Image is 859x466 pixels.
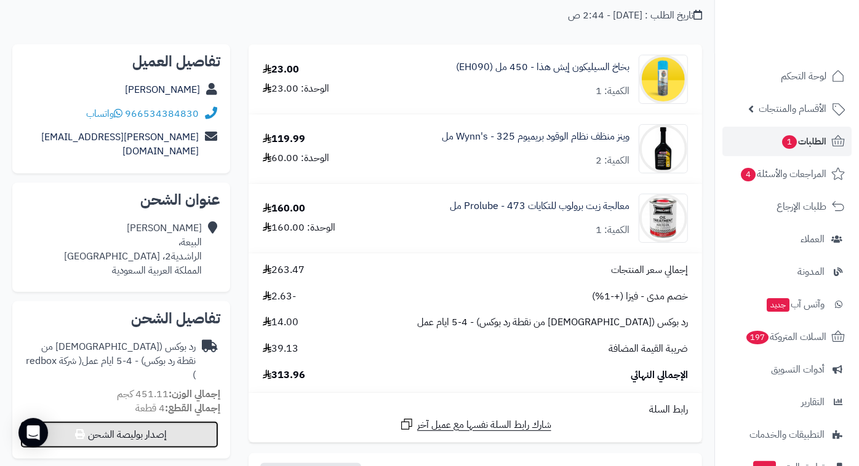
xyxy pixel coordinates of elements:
strong: إجمالي الوزن: [169,387,220,401]
span: 39.13 [263,342,298,356]
div: الكمية: 2 [596,154,629,168]
button: إصدار بوليصة الشحن [20,421,218,448]
span: 14.00 [263,315,298,330]
a: واتساب [86,106,122,121]
a: أدوات التسويق [722,355,852,384]
span: وآتس آب [765,296,825,313]
span: التقارير [801,393,825,411]
div: 23.00 [263,63,299,77]
span: ( شركة redbox ) [26,353,196,382]
a: [PERSON_NAME][EMAIL_ADDRESS][DOMAIN_NAME] [41,130,199,159]
div: الكمية: 1 [596,223,629,237]
a: التطبيقات والخدمات [722,420,852,449]
span: الأقسام والمنتجات [759,100,826,117]
span: 313.96 [263,368,305,382]
a: العملاء [722,224,852,254]
span: المراجعات والأسئلة [740,165,826,183]
a: 966534384830 [125,106,199,121]
span: إجمالي سعر المنتجات [611,263,688,277]
span: 1 [782,135,797,149]
a: المدونة [722,257,852,286]
span: السلات المتروكة [745,328,826,346]
h2: عنوان الشحن [22,192,220,207]
small: 451.11 كجم [117,387,220,401]
img: 1743067389-wynns%20premium-90x90.JPG [639,124,687,173]
a: الطلبات1 [722,127,852,156]
a: وينز منظف نظام الوقود بريميوم Wynn's - 325 مل [442,130,629,144]
div: [PERSON_NAME] البيعة، الراشدية2، [GEOGRAPHIC_DATA] المملكة العربية السعودية [64,221,202,277]
a: المراجعات والأسئلة4 [722,159,852,189]
div: الوحدة: 160.00 [263,221,335,235]
span: 4 [741,168,756,181]
a: شارك رابط السلة نفسها مع عميل آخر [399,417,551,432]
span: الطلبات [781,133,826,150]
div: الكمية: 1 [596,84,629,98]
a: وآتس آبجديد [722,290,852,319]
span: ضريبة القيمة المضافة [609,342,688,356]
span: رد بوكس ([DEMOGRAPHIC_DATA] من نقطة رد بوكس) - 4-5 ايام عمل [417,315,688,330]
img: 1736929521-Esh%20Silicon-90x90.png [639,55,687,104]
span: الإجمالي النهائي [631,368,688,382]
span: خصم مدى - فيزا (+-1%) [592,290,688,304]
h2: تفاصيل الشحن [22,311,220,326]
div: 160.00 [263,202,305,216]
strong: إجمالي القطع: [165,401,220,416]
span: المدونة [797,263,825,280]
span: لوحة التحكم [781,68,826,85]
a: معالجة زيت برولوب للتكايات Prolube - 473 مل [450,199,629,213]
span: طلبات الإرجاع [777,198,826,215]
small: 4 قطعة [135,401,220,416]
span: 197 [746,331,769,344]
span: 263.47 [263,263,305,277]
a: لوحة التحكم [722,61,852,91]
div: الوحدة: 23.00 [263,82,329,96]
a: السلات المتروكة197 [722,322,852,352]
div: 119.99 [263,132,305,146]
div: رابط السلة [254,403,697,417]
a: [PERSON_NAME] [125,82,200,97]
img: 1747156515-1000074148-90x90.jpg [639,194,687,243]
div: Open Intercom Messenger [18,418,48,448]
a: طلبات الإرجاع [722,192,852,221]
a: بخاخ السيليكون إيش هذا - 450 مل (EH090) [456,60,629,74]
span: أدوات التسويق [771,361,825,378]
span: التطبيقات والخدمات [749,426,825,443]
div: تاريخ الطلب : [DATE] - 2:44 ص [568,9,702,23]
div: رد بوكس ([DEMOGRAPHIC_DATA] من نقطة رد بوكس) - 4-5 ايام عمل [22,340,196,382]
h2: تفاصيل العميل [22,54,220,69]
span: العملاء [801,231,825,248]
div: الوحدة: 60.00 [263,151,329,165]
span: شارك رابط السلة نفسها مع عميل آخر [417,418,551,432]
span: جديد [767,298,789,312]
a: التقارير [722,387,852,417]
span: -2.63 [263,290,296,304]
